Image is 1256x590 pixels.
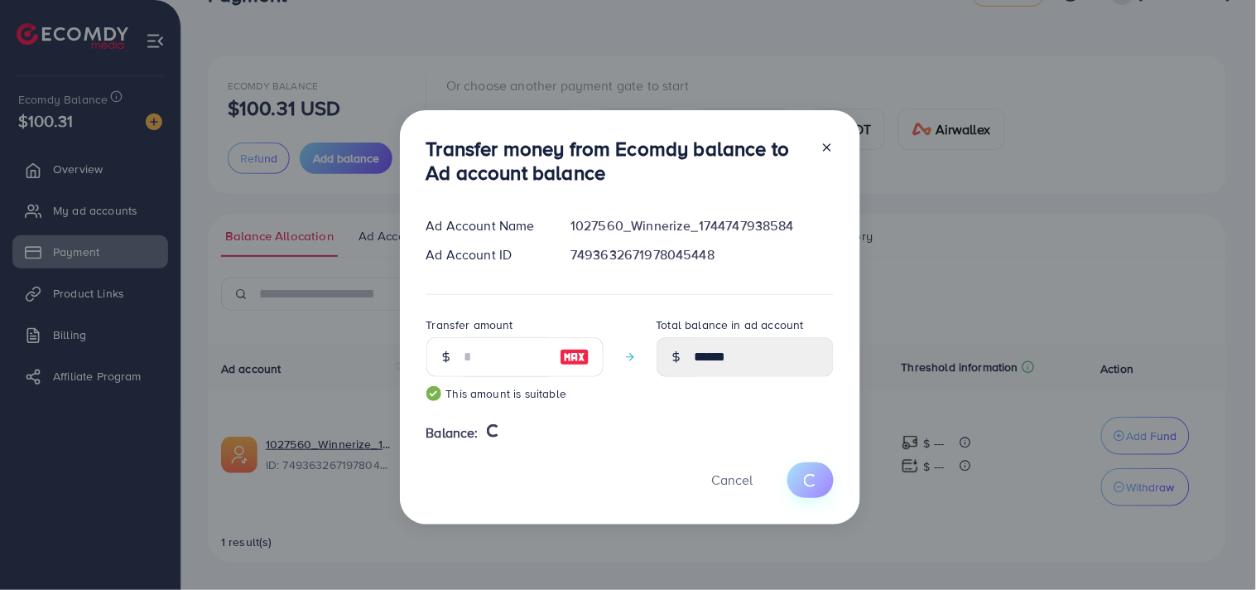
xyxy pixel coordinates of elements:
label: Transfer amount [426,317,513,333]
span: Cancel [712,471,753,489]
div: Ad Account Name [413,216,558,235]
img: guide [426,386,441,401]
small: This amount is suitable [426,385,604,402]
label: Total balance in ad account [657,317,804,333]
h3: Transfer money from Ecomdy balance to Ad account balance [426,137,807,185]
div: 1027560_Winnerize_1744747938584 [557,216,846,235]
iframe: Chat [1186,515,1244,578]
div: 7493632671978045448 [557,245,846,264]
span: Balance: [426,423,479,442]
button: Cancel [691,462,774,498]
div: Ad Account ID [413,245,558,264]
img: image [560,347,590,367]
